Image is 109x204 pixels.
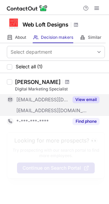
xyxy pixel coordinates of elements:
header: Looking for more prospects? 👀 [14,137,98,143]
h1: Web Loft Designs [22,20,68,29]
span: Select all (1) [16,64,43,69]
span: Continue on Search Portal [22,165,81,171]
img: ContactOut v5.3.10 [7,4,48,12]
span: Similar [88,35,102,40]
span: [EMAIL_ADDRESS][DOMAIN_NAME] [16,97,68,103]
span: [EMAIL_ADDRESS][DOMAIN_NAME] [16,107,87,114]
div: Select department [11,49,52,55]
span: Decision makers [41,35,73,40]
button: Reveal Button [73,118,99,125]
button: Continue on Search Portal [17,163,95,173]
img: 6771a9965b5af423a2af3d515ded1547 [7,17,20,30]
div: [PERSON_NAME] [15,79,61,85]
div: Digital Marketing Specialist [15,86,105,92]
button: Reveal Button [73,96,99,103]
span: About [15,35,26,40]
p: Try prospecting with our search portal to find more employees. [12,148,100,158]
